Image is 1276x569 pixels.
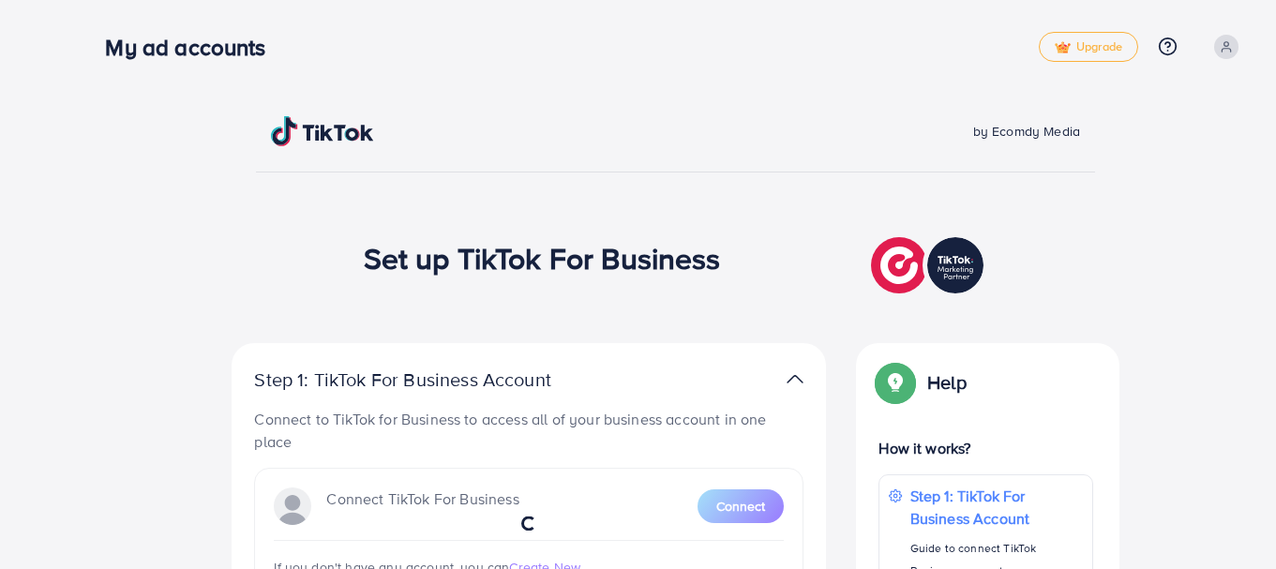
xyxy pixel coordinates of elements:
p: Help [927,371,967,394]
p: Step 1: TikTok For Business Account [910,485,1083,530]
a: tickUpgrade [1039,32,1138,62]
img: TikTok partner [871,232,988,298]
span: Upgrade [1055,40,1122,54]
p: How it works? [878,437,1092,459]
img: TikTok [271,116,374,146]
h3: My ad accounts [105,34,280,61]
span: by Ecomdy Media [973,122,1080,141]
h1: Set up TikTok For Business [364,240,721,276]
img: TikTok partner [787,366,803,393]
img: Popup guide [878,366,912,399]
img: tick [1055,41,1071,54]
p: Step 1: TikTok For Business Account [254,368,610,391]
